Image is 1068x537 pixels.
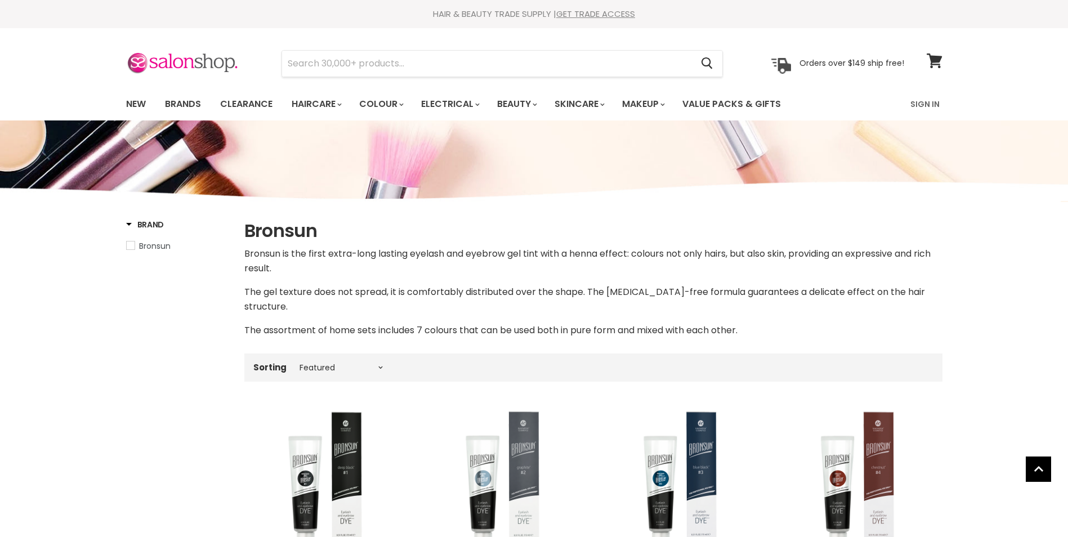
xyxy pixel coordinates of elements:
a: Electrical [413,92,486,116]
a: Beauty [489,92,544,116]
a: Brands [157,92,209,116]
label: Sorting [253,363,287,372]
a: Value Packs & Gifts [674,92,789,116]
nav: Main [112,88,957,120]
iframe: Gorgias live chat messenger [1012,484,1057,526]
a: Clearance [212,92,281,116]
h1: Bronsun [244,219,942,243]
input: Search [282,51,692,77]
span: The gel texture does not spread, it is comfortably distributed over the shape. The [MEDICAL_DATA]... [244,285,925,313]
div: Bronsun is the first extra-long lasting eyelash and eyebrow gel tint with a henna effect: colours... [244,247,942,338]
span: Bronsun [139,240,171,252]
a: Sign In [904,92,946,116]
a: New [118,92,154,116]
form: Product [281,50,723,77]
a: GET TRADE ACCESS [556,8,635,20]
a: Skincare [546,92,611,116]
h3: Brand [126,219,164,230]
div: Page 12 [244,285,942,338]
button: Search [692,51,722,77]
div: HAIR & BEAUTY TRADE SUPPLY | [112,8,957,20]
p: Orders over $149 ship free! [799,58,904,68]
span: The assortment of home sets includes 7 colours that can be used both in pure form and mixed with ... [244,324,738,337]
a: Haircare [283,92,348,116]
a: Bronsun [126,240,230,252]
a: Makeup [614,92,672,116]
ul: Main menu [118,88,847,120]
a: Colour [351,92,410,116]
